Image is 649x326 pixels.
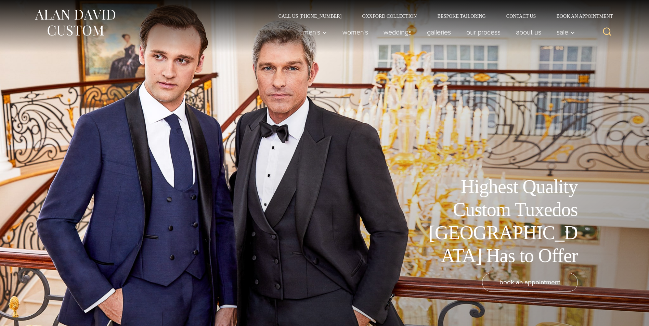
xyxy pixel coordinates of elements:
[482,273,578,292] a: book an appointment
[427,14,496,18] a: Bespoke Tailoring
[499,277,560,287] span: book an appointment
[424,175,578,267] h1: Highest Quality Custom Tuxedos [GEOGRAPHIC_DATA] Has to Offer
[496,14,546,18] a: Contact Us
[546,14,615,18] a: Book an Appointment
[508,25,549,39] a: About Us
[458,25,508,39] a: Our Process
[34,8,116,38] img: Alan David Custom
[335,25,376,39] a: Women’s
[295,25,579,39] nav: Primary Navigation
[268,14,352,18] a: Call Us [PHONE_NUMBER]
[419,25,458,39] a: Galleries
[303,29,327,36] span: Men’s
[352,14,427,18] a: Oxxford Collection
[599,24,615,40] button: View Search Form
[268,14,615,18] nav: Secondary Navigation
[376,25,419,39] a: weddings
[557,29,575,36] span: Sale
